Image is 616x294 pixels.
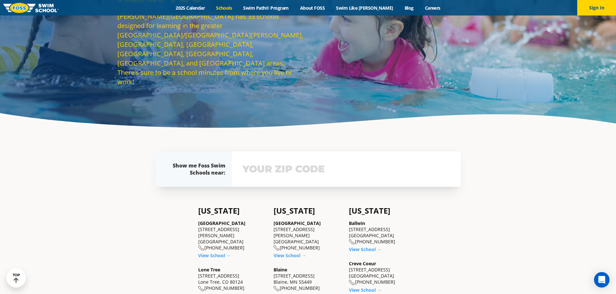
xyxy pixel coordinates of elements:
[198,220,245,226] a: [GEOGRAPHIC_DATA]
[198,245,204,251] img: location-phone-o-icon.svg
[349,246,382,252] a: View School →
[198,252,231,259] a: View School →
[419,5,446,11] a: Careers
[3,3,59,13] img: FOSS Swim School Logo
[198,267,267,291] div: [STREET_ADDRESS] Lone Tree, CO 80124 [PHONE_NUMBER]
[117,12,305,86] p: [PERSON_NAME][GEOGRAPHIC_DATA] has 33 schools designed for learning in the greater [GEOGRAPHIC_DA...
[349,220,365,226] a: Ballwin
[168,162,225,176] div: Show me Foss Swim Schools near:
[349,220,418,245] div: [STREET_ADDRESS] [GEOGRAPHIC_DATA] [PHONE_NUMBER]
[170,5,211,11] a: 2025 Calendar
[198,286,204,291] img: location-phone-o-icon.svg
[274,220,342,251] div: [STREET_ADDRESS][PERSON_NAME] [GEOGRAPHIC_DATA] [PHONE_NUMBER]
[349,260,376,267] a: Creve Coeur
[294,5,330,11] a: About FOSS
[349,206,418,215] h4: [US_STATE]
[274,267,287,273] a: Blaine
[274,206,342,215] h4: [US_STATE]
[241,160,452,178] input: YOUR ZIP CODE
[238,5,294,11] a: Swim Path® Program
[274,252,306,259] a: View School →
[330,5,399,11] a: Swim Like [PERSON_NAME]
[349,260,418,285] div: [STREET_ADDRESS] [GEOGRAPHIC_DATA] [PHONE_NUMBER]
[198,267,220,273] a: Lone Tree
[349,280,355,285] img: location-phone-o-icon.svg
[198,206,267,215] h4: [US_STATE]
[274,267,342,291] div: [STREET_ADDRESS] Blaine, MN 55449 [PHONE_NUMBER]
[594,272,610,288] div: Open Intercom Messenger
[274,286,280,291] img: location-phone-o-icon.svg
[349,287,382,293] a: View School →
[211,5,238,11] a: Schools
[274,220,321,226] a: [GEOGRAPHIC_DATA]
[349,239,355,245] img: location-phone-o-icon.svg
[399,5,419,11] a: Blog
[13,273,20,283] div: TOP
[274,245,280,251] img: location-phone-o-icon.svg
[198,220,267,251] div: [STREET_ADDRESS][PERSON_NAME] [GEOGRAPHIC_DATA] [PHONE_NUMBER]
